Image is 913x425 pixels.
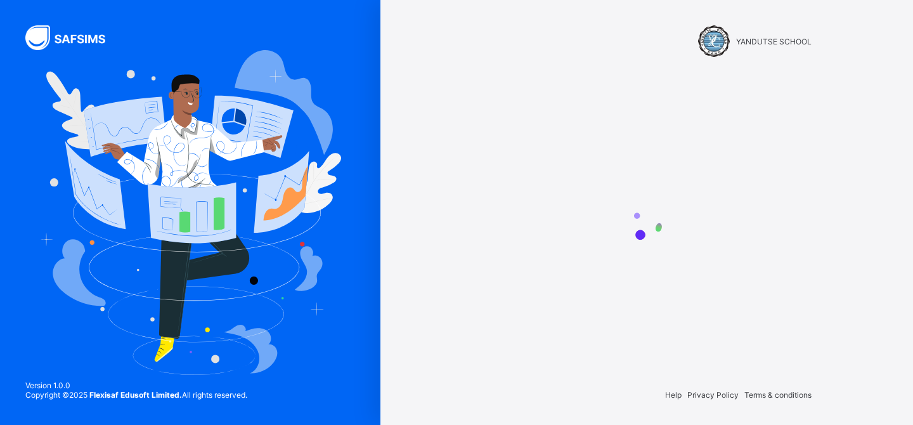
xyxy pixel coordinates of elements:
[665,390,682,400] span: Help
[25,390,247,400] span: Copyright © 2025 All rights reserved.
[89,390,182,400] strong: Flexisaf Edusoft Limited.
[698,25,730,57] img: YANDUTSE SCHOOL
[25,381,247,390] span: Version 1.0.0
[744,390,812,400] span: Terms & conditions
[39,50,341,375] img: Hero Image
[687,390,739,400] span: Privacy Policy
[736,37,812,46] span: YANDUTSE SCHOOL
[25,25,120,50] img: SAFSIMS Logo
